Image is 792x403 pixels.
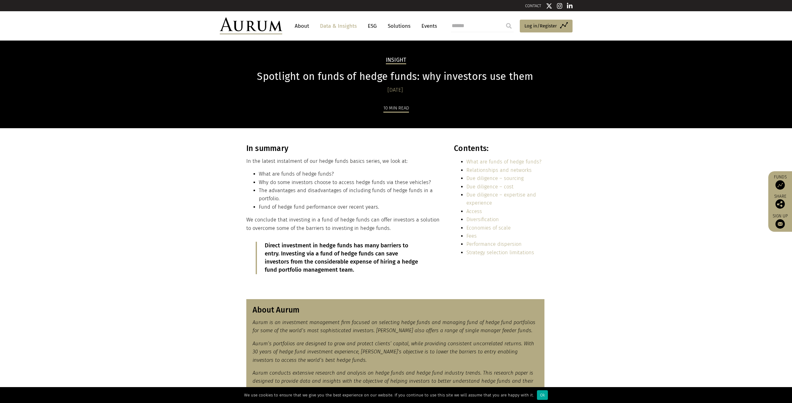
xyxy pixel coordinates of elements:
[546,3,552,9] img: Twitter icon
[253,370,533,392] em: Aurum conducts extensive research and analysis on hedge funds and hedge fund industry trends. Thi...
[503,20,515,32] input: Submit
[466,167,532,173] a: Relationships and networks
[557,3,563,9] img: Instagram icon
[466,192,536,206] a: Due diligence – expertise and experience
[775,180,785,190] img: Access Funds
[520,20,573,33] a: Log in/Register
[246,86,544,95] div: [DATE]
[466,184,514,190] a: Due diligence – cost
[259,170,440,178] li: What are funds of hedge funds?
[466,159,541,165] a: What are funds of hedge funds?
[253,319,535,333] em: Aurum is an investment management firm focused on selecting hedge funds and managing fund of hedg...
[775,199,785,209] img: Share this post
[771,174,789,190] a: Funds
[466,175,524,181] a: Due diligence – sourcing
[246,157,440,165] p: In the latest instalment of our hedge funds basics series, we look at:
[466,225,511,231] a: Economies of scale
[253,341,534,363] em: Aurum’s portfolios are designed to grow and protect clients’ capital, while providing consistent ...
[246,217,440,231] span: We conclude that investing in a fund of hedge funds can offer investors a solution to overcome so...
[259,203,440,211] li: Fund of hedge fund performance over recent years.
[317,20,360,32] a: Data & Insights
[383,104,409,113] div: 10 min read
[466,208,482,214] a: Access
[386,57,406,64] h2: Insight
[771,213,789,229] a: Sign up
[537,390,548,400] div: Ok
[259,178,440,187] li: Why do some investors choose to access hedge funds via these vehicles?
[220,17,282,34] img: Aurum
[567,3,573,9] img: Linkedin icon
[385,20,414,32] a: Solutions
[454,144,544,153] h3: Contents:
[524,22,557,30] span: Log in/Register
[418,20,437,32] a: Events
[246,144,440,153] h3: In summary
[771,194,789,209] div: Share
[775,219,785,229] img: Sign up to our newsletter
[365,20,380,32] a: ESG
[466,216,499,222] a: Diversification
[525,3,541,8] a: CONTACT
[466,233,477,239] a: Fees
[466,250,534,255] a: Strategy selection limitations
[265,242,423,274] p: Direct investment in hedge funds has many barriers to entry. Investing via a fund of hedge funds ...
[246,70,544,83] h1: Spotlight on funds of hedge funds: why investors use them
[253,305,538,315] h3: About Aurum
[292,20,312,32] a: About
[259,187,440,203] li: The advantages and disadvantages of including funds of hedge funds in a portfolio.
[466,241,522,247] a: Performance dispersion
